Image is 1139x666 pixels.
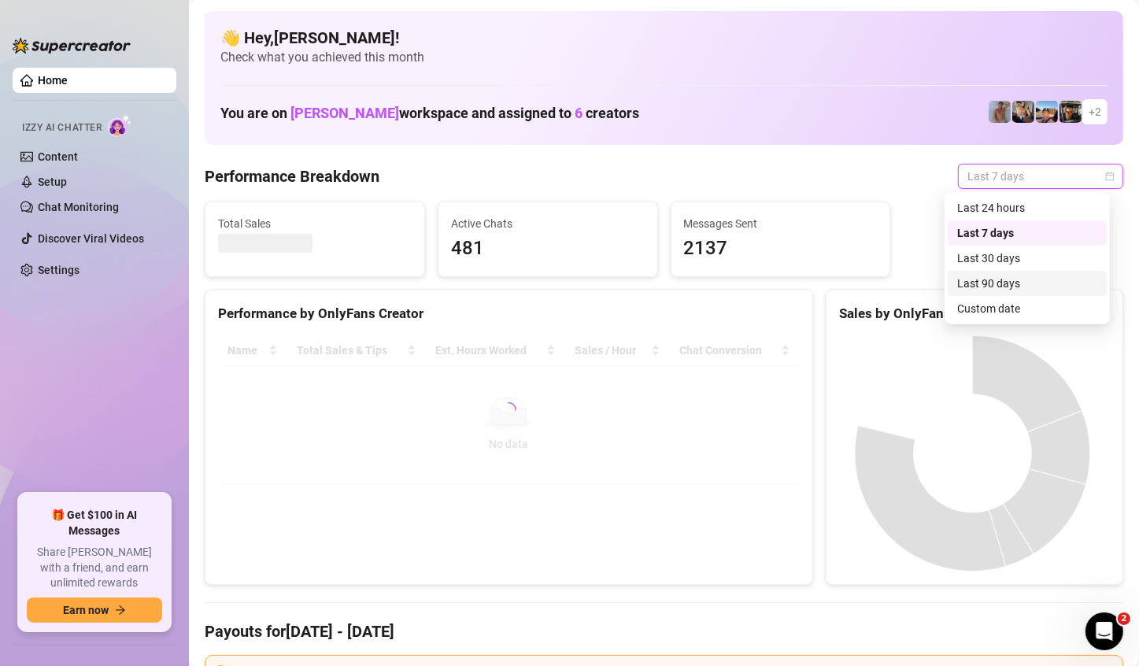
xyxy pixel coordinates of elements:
[38,150,78,163] a: Content
[684,234,878,264] span: 2137
[451,234,645,264] span: 481
[220,27,1108,49] h4: 👋 Hey, [PERSON_NAME] !
[957,224,1097,242] div: Last 7 days
[1118,612,1130,625] span: 2
[957,199,1097,216] div: Last 24 hours
[205,620,1123,642] h4: Payouts for [DATE] - [DATE]
[1089,103,1101,120] span: + 2
[218,303,800,324] div: Performance by OnlyFans Creator
[957,300,1097,317] div: Custom date
[63,604,109,616] span: Earn now
[13,38,131,54] img: logo-BBDzfeDw.svg
[839,303,1110,324] div: Sales by OnlyFans Creator
[948,271,1107,296] div: Last 90 days
[22,120,102,135] span: Izzy AI Chatter
[948,195,1107,220] div: Last 24 hours
[220,49,1108,66] span: Check what you achieved this month
[575,105,582,121] span: 6
[38,232,144,245] a: Discover Viral Videos
[38,264,80,276] a: Settings
[1012,101,1034,123] img: George
[1085,612,1123,650] iframe: Intercom live chat
[38,74,68,87] a: Home
[27,545,162,591] span: Share [PERSON_NAME] with a friend, and earn unlimited rewards
[220,105,639,122] h1: You are on workspace and assigned to creators
[948,220,1107,246] div: Last 7 days
[38,201,119,213] a: Chat Monitoring
[451,215,645,232] span: Active Chats
[1036,101,1058,123] img: Zach
[967,165,1114,188] span: Last 7 days
[957,250,1097,267] div: Last 30 days
[957,275,1097,292] div: Last 90 days
[218,215,412,232] span: Total Sales
[501,402,516,418] span: loading
[948,246,1107,271] div: Last 30 days
[38,176,67,188] a: Setup
[205,165,379,187] h4: Performance Breakdown
[115,605,126,616] span: arrow-right
[684,215,878,232] span: Messages Sent
[108,114,132,137] img: AI Chatter
[27,508,162,538] span: 🎁 Get $100 in AI Messages
[1105,172,1115,181] span: calendar
[27,598,162,623] button: Earn nowarrow-right
[948,296,1107,321] div: Custom date
[1059,101,1082,123] img: Nathan
[989,101,1011,123] img: Joey
[290,105,399,121] span: [PERSON_NAME]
